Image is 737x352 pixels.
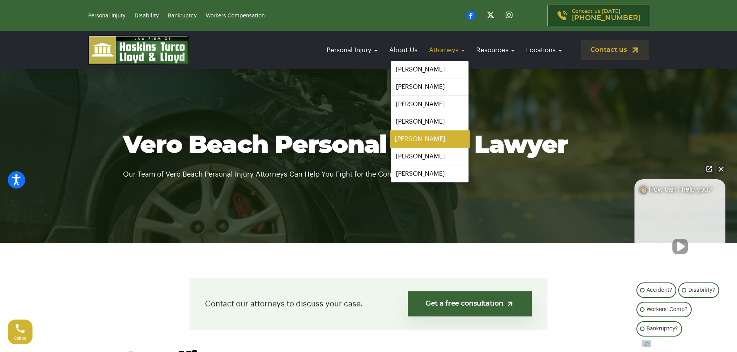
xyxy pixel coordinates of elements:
a: [PERSON_NAME] [391,61,469,78]
p: Accident? [646,286,672,295]
a: Disability [135,13,159,19]
span: Call us [14,336,26,340]
p: Contact us [DATE] [572,9,640,22]
p: Bankruptcy? [646,324,678,333]
p: Workers' Comp? [646,305,687,314]
p: Disability? [688,286,715,295]
a: [PERSON_NAME] [391,96,469,113]
img: arrow-up-right-light.svg [506,300,514,308]
a: Contact us [581,40,649,60]
a: Open direct chat [704,163,715,174]
img: logo [88,36,189,65]
div: Contact our attorneys to discuss your case. [190,278,547,330]
a: Get a free consultation [408,291,532,316]
a: Personal Injury [323,39,381,61]
a: Open intaker chat [642,340,651,347]
a: Personal Injury [88,13,125,19]
button: Unmute video [672,239,688,254]
a: [PERSON_NAME] [391,165,469,182]
button: Close Intaker Chat Widget [716,163,727,174]
div: 👋🏼 How can I help you? [634,185,725,197]
a: Workers Compensation [206,13,265,19]
a: [PERSON_NAME] [391,78,469,95]
a: Bankruptcy [168,13,197,19]
p: Our Team of Vero Beach Personal Injury Attorneys Can Help You Fight for the Compensation You Deserve [123,159,614,180]
span: [PHONE_NUMBER] [572,14,640,22]
a: [PERSON_NAME] [391,148,469,165]
a: Attorneys [425,39,469,61]
a: Resources [472,39,518,61]
a: [PERSON_NAME] [391,113,469,130]
a: About Us [385,39,421,61]
a: Contact us [DATE][PHONE_NUMBER] [547,5,649,26]
h1: Vero Beach Personal Injury Lawyer [123,132,614,159]
a: Locations [522,39,566,61]
a: [PERSON_NAME] [390,131,470,148]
